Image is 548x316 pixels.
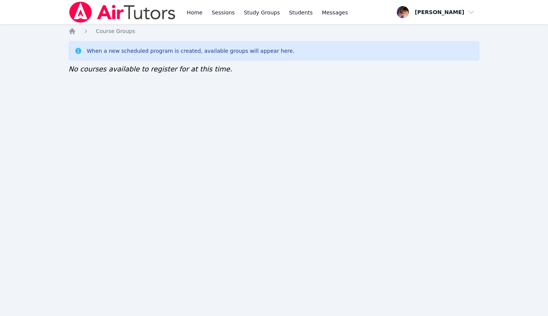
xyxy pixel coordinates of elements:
span: Messages [322,9,348,16]
span: Course Groups [96,28,135,34]
div: When a new scheduled program is created, available groups will appear here. [87,47,295,55]
a: Course Groups [96,27,135,35]
nav: Breadcrumb [68,27,480,35]
span: No courses available to register for at this time. [68,65,232,73]
img: Air Tutors [68,2,176,23]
